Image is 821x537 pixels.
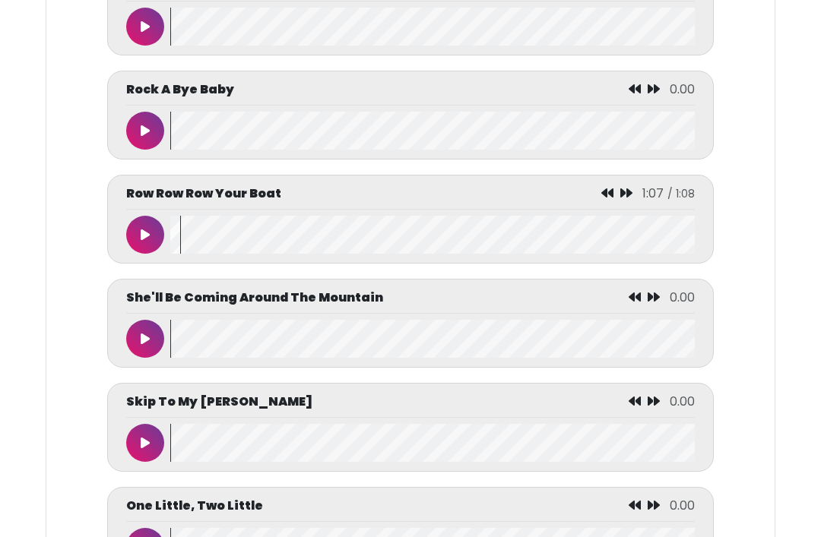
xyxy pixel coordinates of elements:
[126,185,281,204] p: Row Row Row Your Boat
[670,498,695,515] span: 0.00
[126,393,312,412] p: Skip To My [PERSON_NAME]
[670,393,695,411] span: 0.00
[126,289,383,308] p: She'll Be Coming Around The Mountain
[126,498,263,516] p: One Little, Two Little
[667,187,695,202] span: / 1:08
[670,289,695,307] span: 0.00
[670,81,695,99] span: 0.00
[126,81,234,100] p: Rock A Bye Baby
[642,185,664,203] span: 1:07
